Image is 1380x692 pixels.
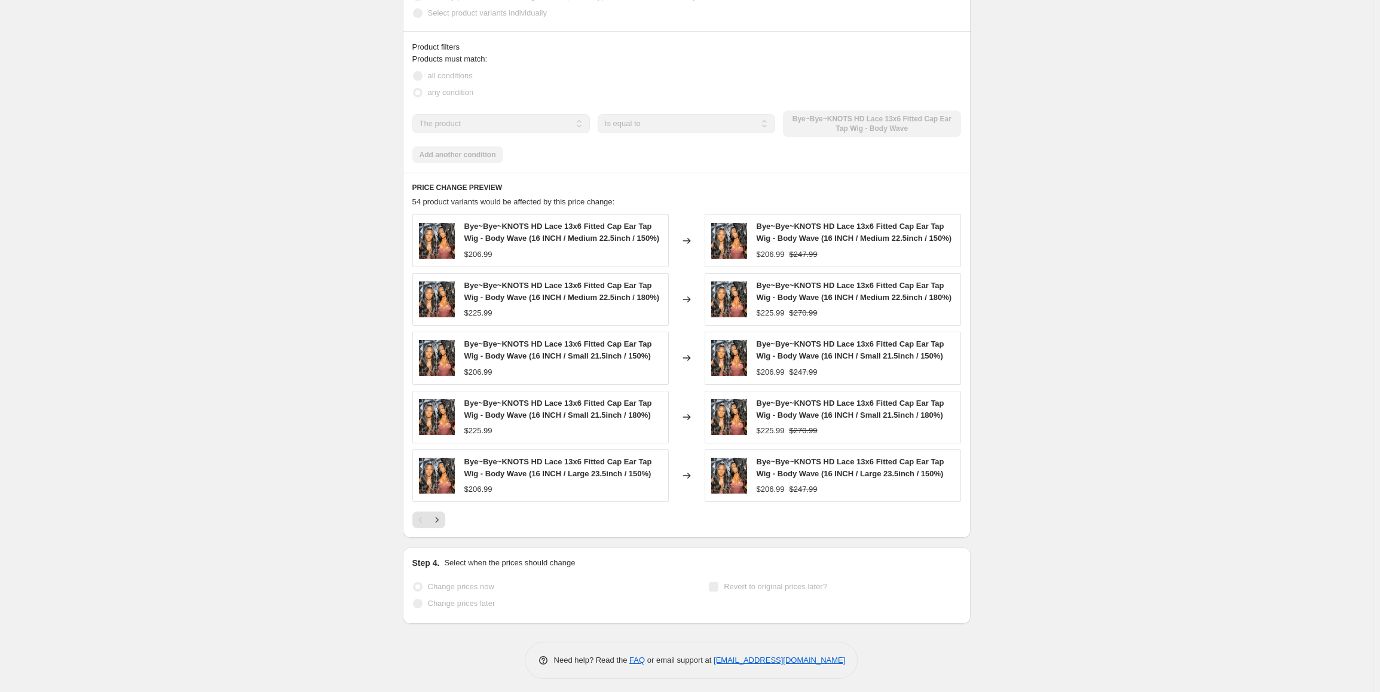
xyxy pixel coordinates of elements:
div: $225.99 [464,425,492,437]
img: 1728010307390967809YIsaQwKw9BBx7EUn_9d7136c2-86c0-412d-bda3-393b6aa6397e_80x.webp [419,281,455,317]
img: 1728010307390967809YIsaQwKw9BBx7EUn_9d7136c2-86c0-412d-bda3-393b6aa6397e_80x.webp [419,399,455,435]
img: 1728010307390967809YIsaQwKw9BBx7EUn_9d7136c2-86c0-412d-bda3-393b6aa6397e_80x.webp [419,458,455,494]
img: 1728010307390967809YIsaQwKw9BBx7EUn_9d7136c2-86c0-412d-bda3-393b6aa6397e_80x.webp [711,399,747,435]
span: 54 product variants would be affected by this price change: [412,197,615,206]
h6: PRICE CHANGE PREVIEW [412,183,961,192]
strike: $247.99 [790,483,818,495]
strike: $247.99 [790,366,818,378]
div: $206.99 [464,249,492,261]
h2: Step 4. [412,557,440,569]
strike: $270.99 [790,425,818,437]
span: Change prices now [428,582,494,591]
div: Product filters [412,41,961,53]
div: $206.99 [464,366,492,378]
strike: $270.99 [790,307,818,319]
img: 1728010307390967809YIsaQwKw9BBx7EUn_9d7136c2-86c0-412d-bda3-393b6aa6397e_80x.webp [419,340,455,376]
span: or email support at [645,656,714,665]
img: 1728010307390967809YIsaQwKw9BBx7EUn_9d7136c2-86c0-412d-bda3-393b6aa6397e_80x.webp [711,281,747,317]
p: Select when the prices should change [444,557,575,569]
span: Products must match: [412,54,488,63]
div: $225.99 [464,307,492,319]
div: $206.99 [757,483,785,495]
span: Bye~Bye~KNOTS HD Lace 13x6 Fitted Cap Ear Tap Wig - Body Wave (16 INCH / Small 21.5inch / 150%) [757,339,944,360]
span: Revert to original prices later? [724,582,827,591]
span: any condition [428,88,474,97]
div: $206.99 [464,483,492,495]
span: Bye~Bye~KNOTS HD Lace 13x6 Fitted Cap Ear Tap Wig - Body Wave (16 INCH / Large 23.5inch / 150%) [757,457,944,478]
span: Bye~Bye~KNOTS HD Lace 13x6 Fitted Cap Ear Tap Wig - Body Wave (16 INCH / Large 23.5inch / 150%) [464,457,652,478]
span: Bye~Bye~KNOTS HD Lace 13x6 Fitted Cap Ear Tap Wig - Body Wave (16 INCH / Medium 22.5inch / 150%) [757,222,952,243]
span: Change prices later [428,599,495,608]
a: [EMAIL_ADDRESS][DOMAIN_NAME] [714,656,845,665]
strike: $247.99 [790,249,818,261]
span: Bye~Bye~KNOTS HD Lace 13x6 Fitted Cap Ear Tap Wig - Body Wave (16 INCH / Medium 22.5inch / 180%) [464,281,660,302]
span: all conditions [428,71,473,80]
nav: Pagination [412,512,445,528]
span: Bye~Bye~KNOTS HD Lace 13x6 Fitted Cap Ear Tap Wig - Body Wave (16 INCH / Medium 22.5inch / 180%) [757,281,952,302]
img: 1728010307390967809YIsaQwKw9BBx7EUn_9d7136c2-86c0-412d-bda3-393b6aa6397e_80x.webp [711,223,747,259]
span: Bye~Bye~KNOTS HD Lace 13x6 Fitted Cap Ear Tap Wig - Body Wave (16 INCH / Small 21.5inch / 150%) [464,339,652,360]
img: 1728010307390967809YIsaQwKw9BBx7EUn_9d7136c2-86c0-412d-bda3-393b6aa6397e_80x.webp [711,458,747,494]
button: Next [429,512,445,528]
img: 1728010307390967809YIsaQwKw9BBx7EUn_9d7136c2-86c0-412d-bda3-393b6aa6397e_80x.webp [419,223,455,259]
span: Bye~Bye~KNOTS HD Lace 13x6 Fitted Cap Ear Tap Wig - Body Wave (16 INCH / Small 21.5inch / 180%) [464,399,652,420]
a: FAQ [629,656,645,665]
span: Bye~Bye~KNOTS HD Lace 13x6 Fitted Cap Ear Tap Wig - Body Wave (16 INCH / Small 21.5inch / 180%) [757,399,944,420]
div: $225.99 [757,307,785,319]
div: $225.99 [757,425,785,437]
span: Bye~Bye~KNOTS HD Lace 13x6 Fitted Cap Ear Tap Wig - Body Wave (16 INCH / Medium 22.5inch / 150%) [464,222,660,243]
img: 1728010307390967809YIsaQwKw9BBx7EUn_9d7136c2-86c0-412d-bda3-393b6aa6397e_80x.webp [711,340,747,376]
div: $206.99 [757,366,785,378]
span: Need help? Read the [554,656,630,665]
span: Select product variants individually [428,8,547,17]
div: $206.99 [757,249,785,261]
